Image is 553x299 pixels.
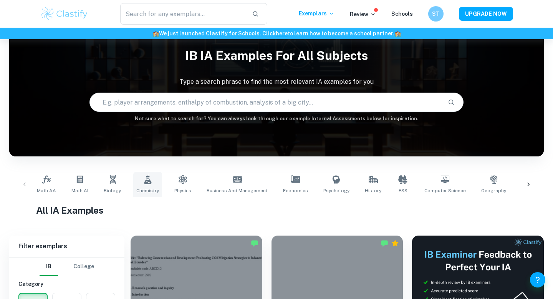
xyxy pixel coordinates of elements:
[350,10,376,18] p: Review
[391,11,413,17] a: Schools
[276,30,288,37] a: here
[104,187,121,194] span: Biology
[283,187,308,194] span: Economics
[18,280,115,288] h6: Category
[365,187,381,194] span: History
[428,6,444,22] button: ST
[9,43,544,68] h1: IB IA examples for all subjects
[90,91,442,113] input: E.g. player arrangements, enthalpy of combustion, analysis of a big city...
[530,272,545,287] button: Help and Feedback
[459,7,513,21] button: UPGRADE NOW
[152,30,159,37] span: 🏫
[424,187,466,194] span: Computer Science
[40,257,58,276] button: IB
[71,187,88,194] span: Math AI
[40,257,94,276] div: Filter type choice
[40,6,89,22] img: Clastify logo
[174,187,191,194] span: Physics
[136,187,159,194] span: Chemistry
[9,77,544,86] p: Type a search phrase to find the most relevant IA examples for you
[432,10,440,18] h6: ST
[37,187,56,194] span: Math AA
[2,29,551,38] h6: We just launched Clastify for Schools. Click to learn how to become a school partner.
[381,239,388,247] img: Marked
[323,187,349,194] span: Psychology
[394,30,401,37] span: 🏫
[73,257,94,276] button: College
[399,187,407,194] span: ESS
[251,239,258,247] img: Marked
[445,96,458,109] button: Search
[120,3,246,25] input: Search for any exemplars...
[9,236,124,257] h6: Filter exemplars
[9,115,544,123] h6: Not sure what to search for? You can always look through our example Internal Assessments below f...
[481,187,506,194] span: Geography
[207,187,268,194] span: Business and Management
[391,239,399,247] div: Premium
[299,9,334,18] p: Exemplars
[36,203,517,217] h1: All IA Examples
